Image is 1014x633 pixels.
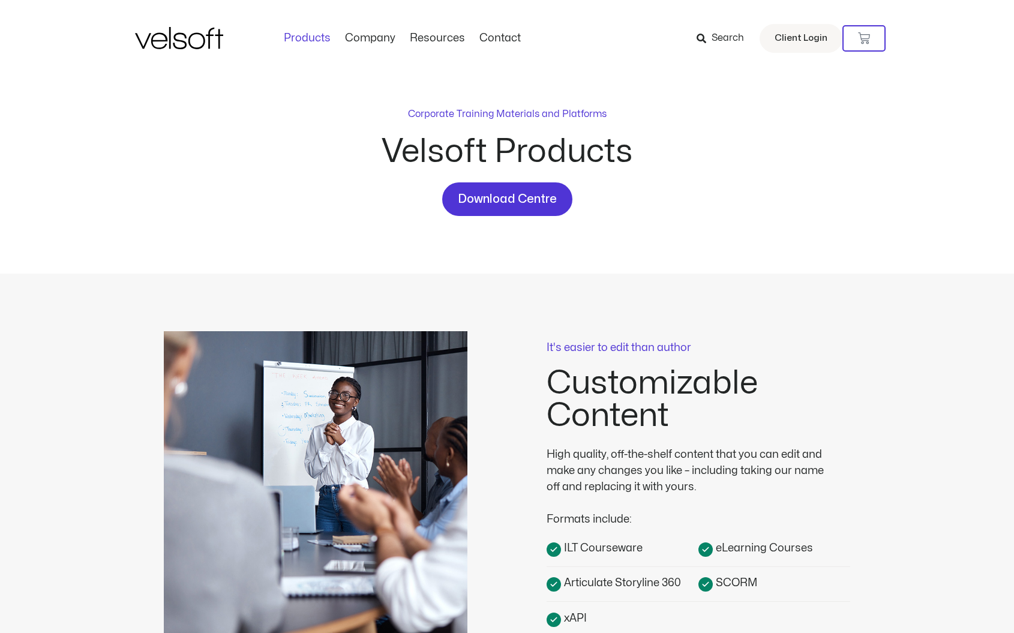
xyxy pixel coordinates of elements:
p: Corporate Training Materials and Platforms [408,107,607,121]
h2: Customizable Content [547,367,850,432]
div: High quality, off-the-shelf content that you can edit and make any changes you like – including t... [547,446,835,495]
h2: Velsoft Products [291,136,723,168]
span: Download Centre [458,190,557,209]
a: ContactMenu Toggle [472,32,528,45]
a: ResourcesMenu Toggle [403,32,472,45]
nav: Menu [277,32,528,45]
a: ProductsMenu Toggle [277,32,338,45]
p: It's easier to edit than author [547,343,850,353]
a: Download Centre [442,182,572,216]
div: Formats include: [547,495,835,527]
a: Search [697,28,752,49]
a: Client Login [760,24,842,53]
span: SCORM [713,575,757,591]
span: Client Login [775,31,827,46]
a: Articulate Storyline 360 [547,574,698,592]
span: xAPI [561,610,587,626]
span: ILT Courseware [561,540,643,556]
span: eLearning Courses [713,540,813,556]
a: ILT Courseware [547,539,698,557]
span: Search [712,31,744,46]
a: CompanyMenu Toggle [338,32,403,45]
span: Articulate Storyline 360 [561,575,681,591]
a: SCORM [698,574,850,592]
img: Velsoft Training Materials [135,27,223,49]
